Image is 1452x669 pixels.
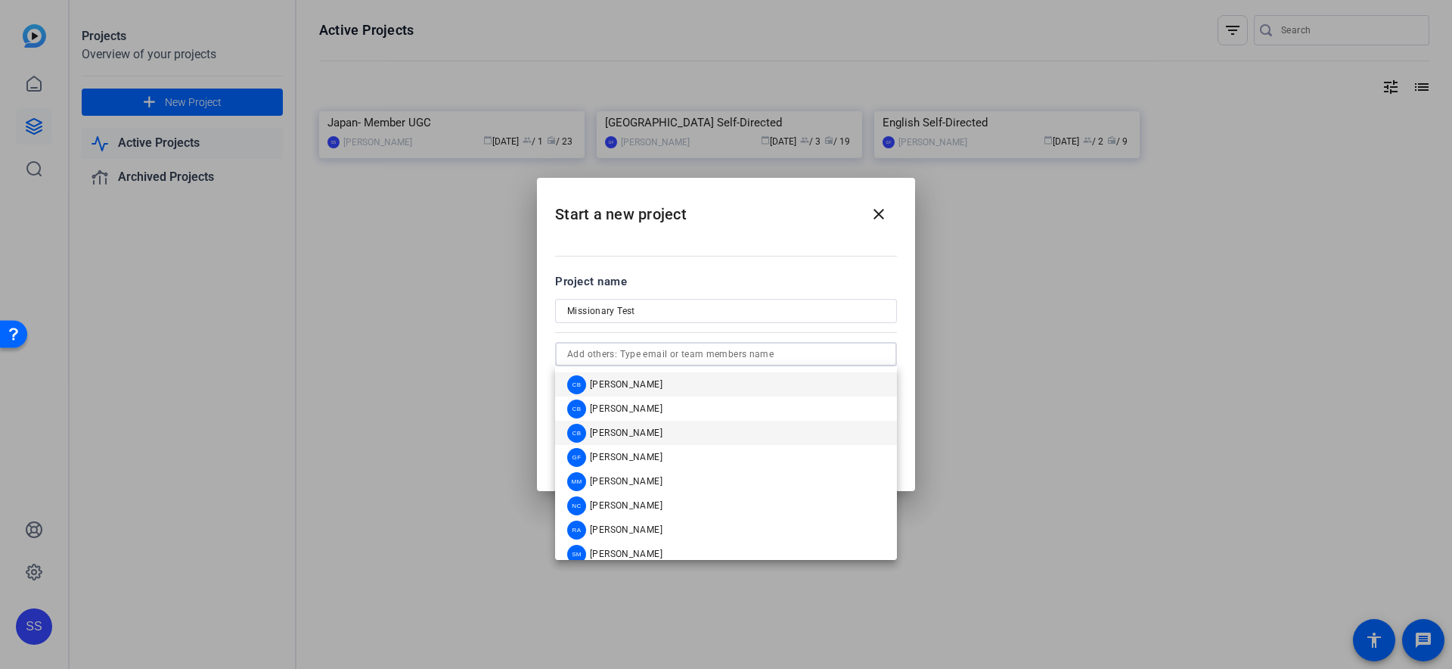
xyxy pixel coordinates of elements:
[590,403,662,415] span: [PERSON_NAME]
[590,524,662,536] span: [PERSON_NAME]
[567,400,586,419] div: CB
[555,273,897,290] div: Project name
[567,345,885,363] input: Add others: Type email or team members name
[590,548,662,560] span: [PERSON_NAME]
[567,448,586,467] div: GF
[567,545,586,564] div: SM
[567,521,586,540] div: RA
[567,302,885,320] input: Enter Project Name
[590,475,662,487] span: [PERSON_NAME]
[567,424,586,443] div: CB
[567,472,586,491] div: MM
[590,451,662,463] span: [PERSON_NAME]
[590,499,662,512] span: [PERSON_NAME]
[590,427,662,439] span: [PERSON_NAME]
[567,496,586,515] div: NC
[567,375,586,394] div: CB
[590,378,662,391] span: [PERSON_NAME]
[870,205,888,223] mat-icon: close
[537,178,915,239] h2: Start a new project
